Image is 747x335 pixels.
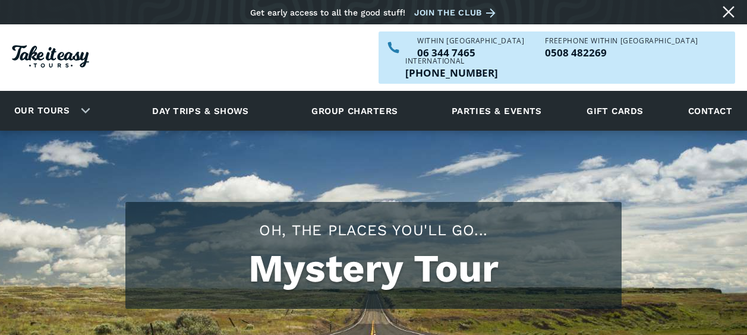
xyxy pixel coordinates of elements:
[417,48,524,58] a: Call us within NZ on 063447465
[545,48,698,58] a: Call us freephone within NZ on 0508482269
[719,2,738,21] a: Close message
[297,94,412,127] a: Group charters
[12,45,89,68] img: Take it easy Tours logo
[137,220,610,241] h2: Oh, the places you'll go...
[446,94,548,127] a: Parties & events
[682,94,738,127] a: Contact
[414,5,500,20] a: Join the club
[545,48,698,58] p: 0508 482269
[405,68,498,78] a: Call us outside of NZ on +6463447465
[250,8,405,17] div: Get early access to all the good stuff!
[5,97,78,125] a: Our tours
[405,68,498,78] p: [PHONE_NUMBER]
[545,37,698,45] div: Freephone WITHIN [GEOGRAPHIC_DATA]
[137,94,264,127] a: Day trips & shows
[405,58,498,65] div: International
[417,48,524,58] p: 06 344 7465
[417,37,524,45] div: WITHIN [GEOGRAPHIC_DATA]
[581,94,650,127] a: Gift cards
[12,39,89,77] a: Homepage
[137,246,610,291] h1: Mystery Tour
